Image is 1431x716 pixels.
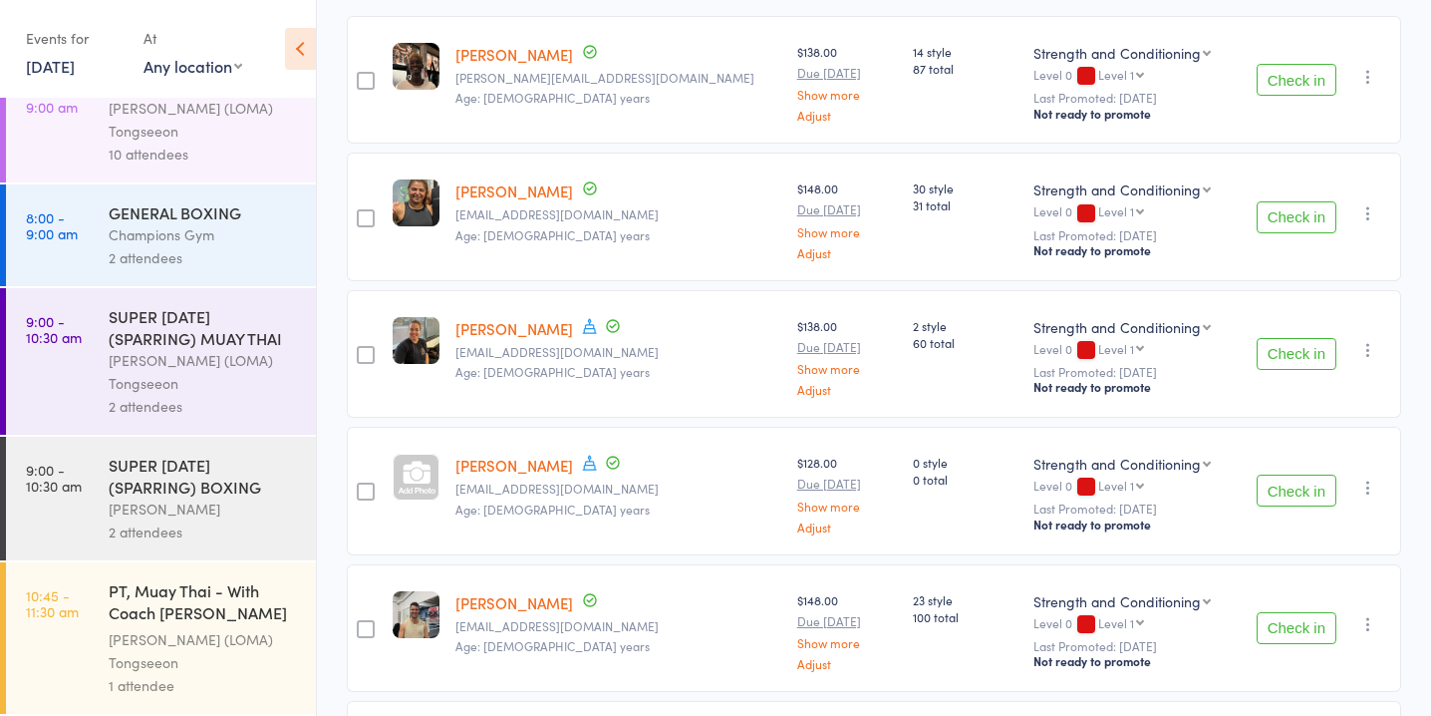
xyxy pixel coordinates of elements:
time: 9:00 - 10:30 am [26,313,82,345]
small: levienr@gmail.com [455,619,781,633]
img: image1742895479.png [393,317,439,364]
span: Age: [DEMOGRAPHIC_DATA] years [455,637,650,654]
button: Check in [1257,338,1336,370]
span: 2 style [913,317,1017,334]
div: 2 attendees [109,521,299,543]
div: Level 1 [1098,616,1134,629]
span: 23 style [913,591,1017,608]
img: image1748247782.png [393,179,439,226]
img: image1747212387.png [393,43,439,90]
time: 9:00 - 10:30 am [26,462,82,494]
div: $128.00 [797,454,897,533]
div: Level 0 [1033,68,1227,85]
div: Strength and Conditioning [1033,317,1201,337]
time: 8:00 - 9:00 am [26,83,78,115]
time: 10:45 - 11:30 am [26,587,79,619]
span: 87 total [913,60,1017,77]
small: Due [DATE] [797,202,897,216]
div: Not ready to promote [1033,653,1227,669]
a: Adjust [797,657,897,670]
a: Adjust [797,246,897,259]
a: Show more [797,362,897,375]
small: skruy1608@gmail.com [455,482,781,496]
small: Due [DATE] [797,340,897,354]
span: Age: [DEMOGRAPHIC_DATA] years [455,501,650,518]
div: Level 0 [1033,342,1227,359]
button: Check in [1257,612,1336,644]
img: image1744667662.png [393,591,439,638]
div: At [143,22,242,55]
button: Check in [1257,201,1336,233]
div: GENERAL BOXING [109,201,299,223]
a: [DATE] [26,55,75,77]
button: Check in [1257,475,1336,507]
small: tahlia.briggsw@gmail.com [455,345,781,359]
small: james-barac09@hotmail.com [455,71,781,85]
button: Check in [1257,64,1336,96]
small: Last Promoted: [DATE] [1033,228,1227,242]
small: Last Promoted: [DATE] [1033,639,1227,653]
small: Last Promoted: [DATE] [1033,502,1227,516]
div: 2 attendees [109,395,299,418]
a: 9:00 -10:30 amSUPER [DATE] (SPARRING) MUAY THAI[PERSON_NAME] (LOMA) Tongseeon2 attendees [6,288,316,435]
div: Level 1 [1098,479,1134,492]
div: Level 1 [1098,204,1134,217]
span: Age: [DEMOGRAPHIC_DATA] years [455,226,650,243]
div: [PERSON_NAME] (LOMA) Tongseeon [109,349,299,395]
a: [PERSON_NAME] [455,318,573,339]
div: Not ready to promote [1033,242,1227,258]
div: Any location [143,55,242,77]
small: bhavraz@gmail.com [455,207,781,221]
div: Strength and Conditioning [1033,591,1201,611]
div: Not ready to promote [1033,517,1227,533]
span: 0 total [913,471,1017,488]
small: Last Promoted: [DATE] [1033,91,1227,105]
a: [PERSON_NAME] [455,44,573,65]
div: 2 attendees [109,246,299,269]
div: Champions Gym [109,223,299,246]
span: 14 style [913,43,1017,60]
small: Due [DATE] [797,477,897,491]
div: $138.00 [797,317,897,396]
a: 10:45 -11:30 amPT, Muay Thai - With Coach [PERSON_NAME] (30 minutes)[PERSON_NAME] (LOMA) Tongseeo... [6,562,316,714]
span: Age: [DEMOGRAPHIC_DATA] years [455,363,650,380]
div: SUPER [DATE] (SPARRING) MUAY THAI [109,305,299,349]
a: 8:00 -9:00 amGENERAL MUAY THAI[PERSON_NAME] (LOMA) Tongseeon10 attendees [6,58,316,182]
div: $138.00 [797,43,897,122]
a: Adjust [797,109,897,122]
div: Level 1 [1098,342,1134,355]
div: SUPER [DATE] (SPARRING) BOXING [109,454,299,498]
div: Events for [26,22,124,55]
a: Adjust [797,521,897,534]
div: Strength and Conditioning [1033,43,1201,63]
small: Last Promoted: [DATE] [1033,365,1227,379]
a: [PERSON_NAME] [455,592,573,613]
a: 8:00 -9:00 amGENERAL BOXINGChampions Gym2 attendees [6,184,316,286]
span: Age: [DEMOGRAPHIC_DATA] years [455,89,650,106]
div: 1 attendee [109,674,299,697]
div: Level 0 [1033,616,1227,633]
div: 10 attendees [109,143,299,166]
div: Level 1 [1098,68,1134,81]
div: Not ready to promote [1033,379,1227,395]
span: 0 style [913,454,1017,471]
span: 100 total [913,608,1017,625]
time: 8:00 - 9:00 am [26,209,78,241]
span: 31 total [913,196,1017,213]
a: Show more [797,636,897,649]
a: Adjust [797,383,897,396]
div: Level 0 [1033,204,1227,221]
div: [PERSON_NAME] (LOMA) Tongseeon [109,628,299,674]
div: [PERSON_NAME] [109,498,299,521]
small: Due [DATE] [797,614,897,628]
div: $148.00 [797,179,897,258]
div: Not ready to promote [1033,106,1227,122]
div: Strength and Conditioning [1033,454,1201,474]
div: Level 0 [1033,479,1227,496]
a: Show more [797,88,897,101]
div: PT, Muay Thai - With Coach [PERSON_NAME] (30 minutes) [109,579,299,628]
small: Due [DATE] [797,66,897,80]
a: Show more [797,500,897,513]
a: [PERSON_NAME] [455,455,573,476]
a: 9:00 -10:30 amSUPER [DATE] (SPARRING) BOXING[PERSON_NAME]2 attendees [6,437,316,560]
